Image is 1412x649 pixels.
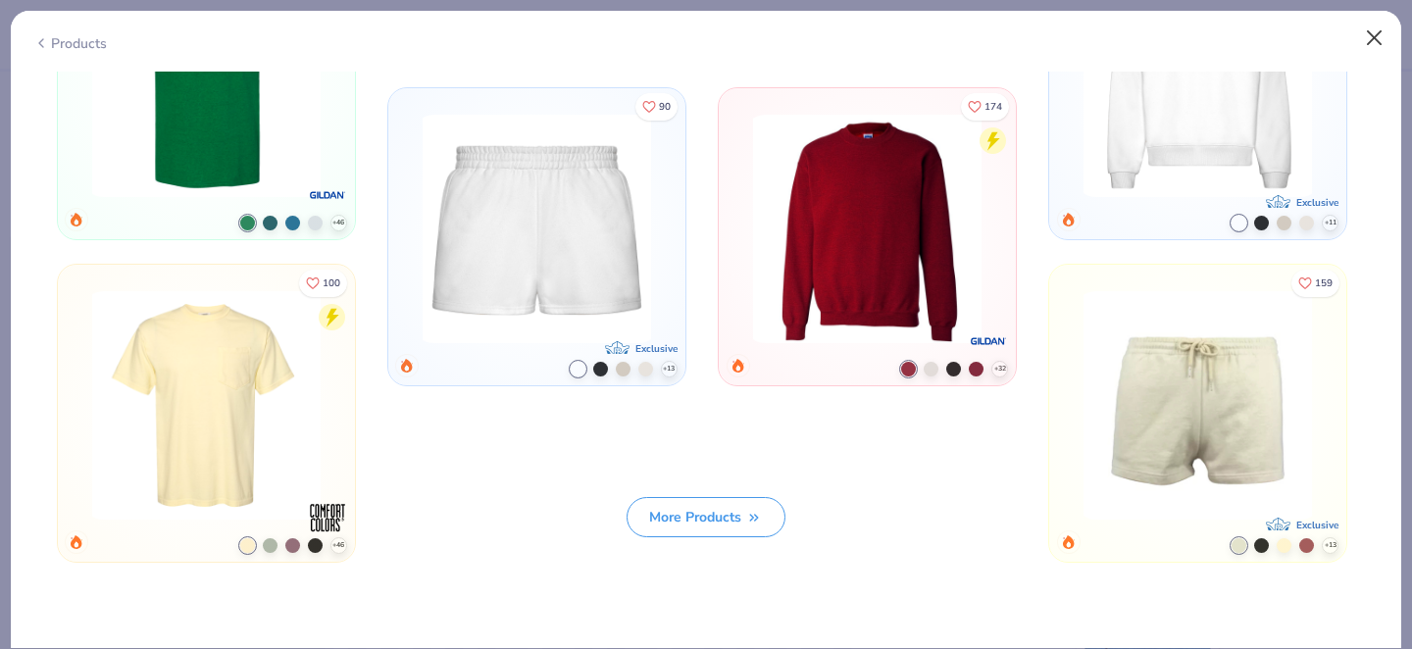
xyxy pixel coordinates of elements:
div: Exclusive [635,342,678,357]
img: Fresh Prints Miami Heavyweight Shorts [414,115,659,343]
button: Like [635,93,678,121]
button: Like [299,270,347,297]
span: 90 [659,102,671,112]
span: 100 [323,278,340,288]
img: brand logo [969,322,1008,361]
span: + 11 [1325,218,1336,228]
button: Close [1356,20,1393,57]
span: 174 [984,102,1002,112]
span: + 46 [332,540,344,551]
span: 159 [1315,278,1333,288]
button: Like [961,93,1009,121]
div: Exclusive [1296,196,1338,211]
button: More Products [627,497,785,537]
span: + 13 [1325,540,1336,551]
span: + 32 [994,364,1006,374]
div: Exclusive [1296,519,1338,533]
img: brand logo [308,175,347,215]
button: Like [1291,270,1339,297]
span: + 46 [332,218,344,228]
span: + 13 [663,364,675,374]
div: Products [33,33,107,54]
img: Comfort Colors Adult Heavyweight RS Pocket T-Shirt [83,291,328,520]
img: brand logo [308,498,347,537]
img: Gildan Adult Heavy Blend Adult 8 Oz. 50/50 Fleece Crew [745,115,990,343]
img: Fresh Prints Madison Shorts [1076,291,1321,520]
